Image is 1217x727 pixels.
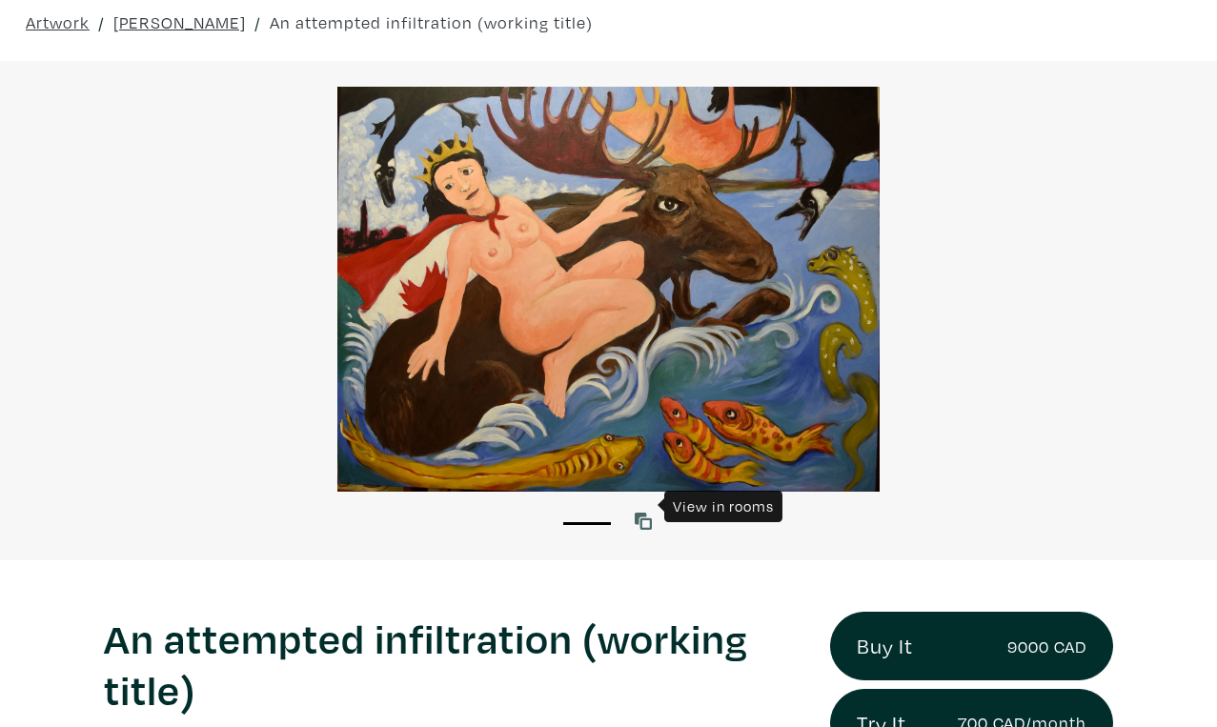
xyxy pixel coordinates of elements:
div: View in rooms [664,491,782,522]
span: / [254,10,261,35]
h1: An attempted infiltration (working title) [104,612,801,715]
a: Buy It9000 CAD [830,612,1113,680]
a: Artwork [26,10,90,35]
button: 1 of 1 [563,522,611,525]
a: An attempted infiltration (working title) [270,10,593,35]
span: / [98,10,105,35]
small: 9000 CAD [1007,634,1086,659]
a: [PERSON_NAME] [113,10,246,35]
